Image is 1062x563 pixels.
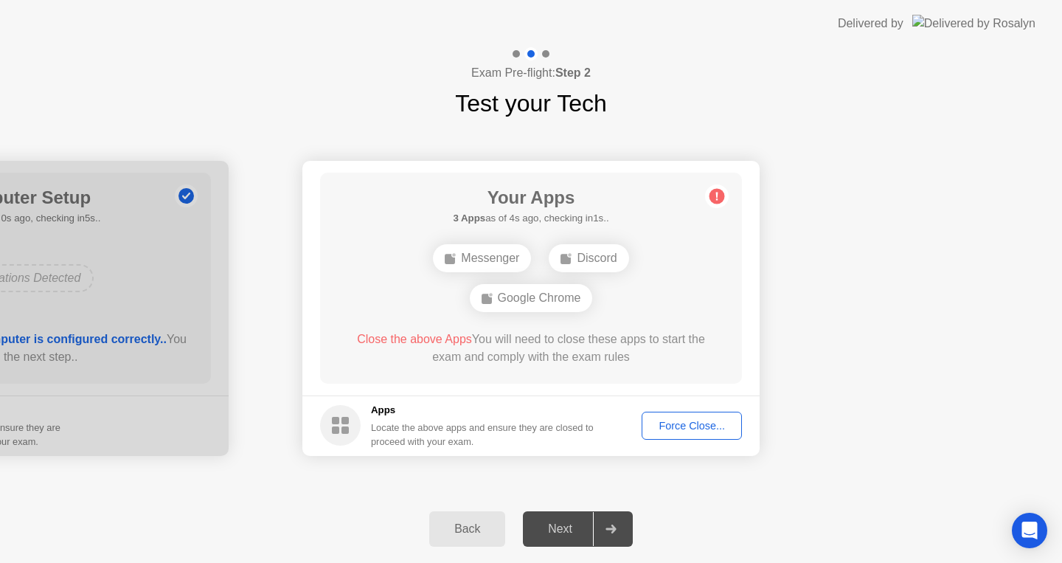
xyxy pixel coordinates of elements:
b: Step 2 [555,66,591,79]
button: Next [523,511,633,547]
h1: Your Apps [453,184,608,211]
div: Back [434,522,501,536]
h5: Apps [371,403,594,418]
div: Messenger [433,244,531,272]
b: 3 Apps [453,213,485,224]
div: Locate the above apps and ensure they are closed to proceed with your exam. [371,421,594,449]
button: Back [429,511,505,547]
h4: Exam Pre-flight: [471,64,591,82]
div: Next [527,522,593,536]
div: You will need to close these apps to start the exam and comply with the exam rules [341,331,721,366]
div: Force Close... [647,420,737,432]
div: Discord [549,244,628,272]
h5: as of 4s ago, checking in1s.. [453,211,608,226]
div: Delivered by [838,15,903,32]
div: Google Chrome [470,284,593,312]
button: Force Close... [642,412,742,440]
h1: Test your Tech [455,86,607,121]
span: Close the above Apps [357,333,472,345]
img: Delivered by Rosalyn [912,15,1035,32]
div: Open Intercom Messenger [1012,513,1047,548]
